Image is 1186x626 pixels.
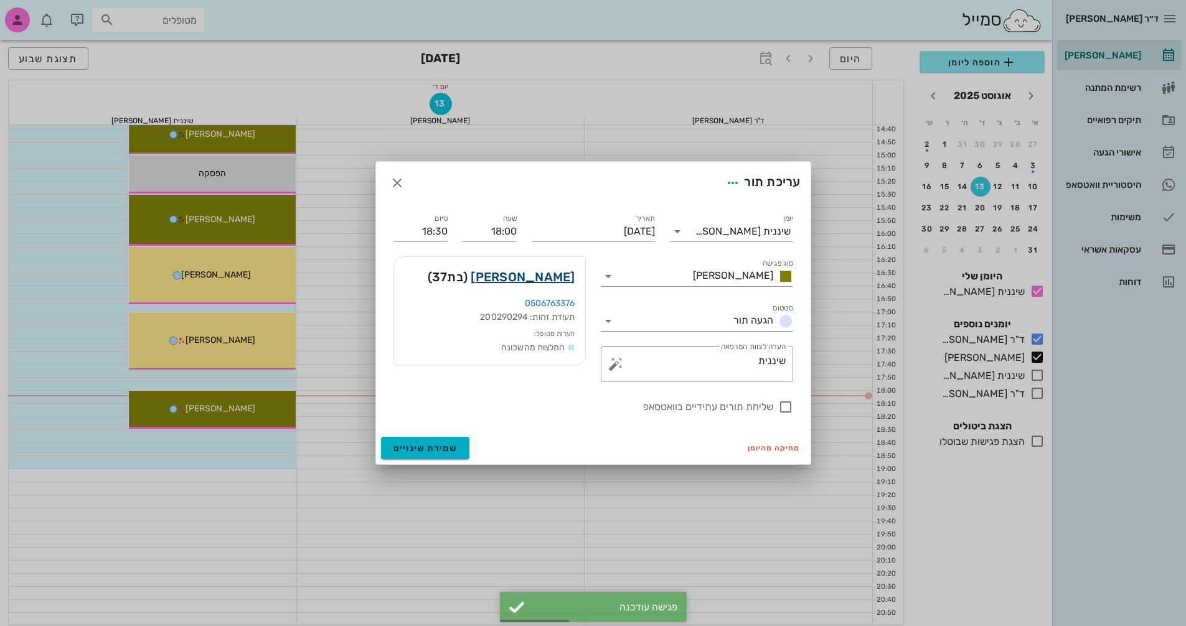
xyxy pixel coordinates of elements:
[762,259,793,268] label: סוג פגישה
[428,267,468,287] span: (בת )
[783,214,793,223] label: יומן
[722,172,800,194] div: עריכת תור
[670,222,793,241] div: יומןשיננית [PERSON_NAME]
[743,439,806,457] button: מחיקה מהיומן
[635,214,655,223] label: תאריך
[393,401,773,413] label: שליחת תורים עתידיים בוואטסאפ
[531,601,677,613] div: פגישה עודכנה
[435,214,448,223] label: סיום
[502,214,517,223] label: שעה
[720,342,785,352] label: הערה לצוות המרפאה
[733,314,773,326] span: הגעה תור
[471,267,575,287] a: [PERSON_NAME]
[695,226,791,237] div: שיננית [PERSON_NAME]
[601,266,793,286] div: סוג פגישה[PERSON_NAME]
[432,269,448,284] span: 37
[693,269,773,281] span: [PERSON_NAME]
[501,342,565,353] span: המלצות מהשכונה
[773,304,793,313] label: סטטוס
[601,311,793,331] div: סטטוסהגעה תור
[748,444,801,452] span: מחיקה מהיומן
[393,443,458,454] span: שמירת שינויים
[534,330,575,338] small: הערות מטופל:
[404,311,575,324] div: תעודת זהות: 200290294
[381,437,470,459] button: שמירת שינויים
[525,298,575,309] a: 0506763376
